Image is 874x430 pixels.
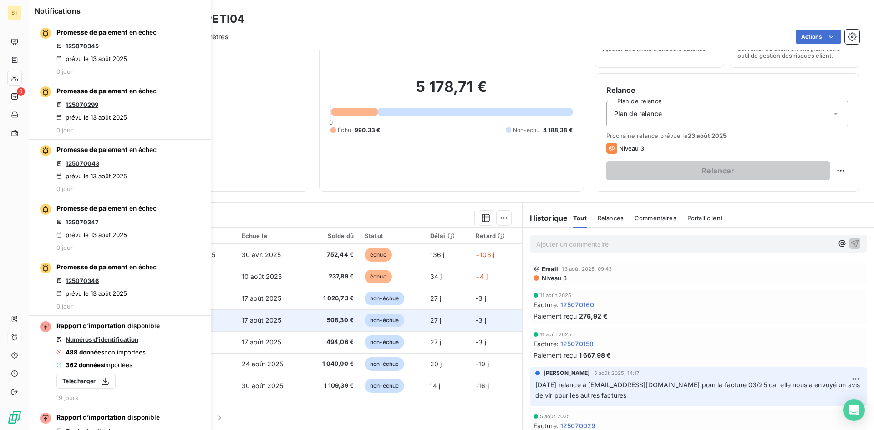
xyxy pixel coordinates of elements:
[310,381,354,390] span: 1 109,39 €
[127,413,160,421] span: disponible
[430,251,445,258] span: 136 j
[66,42,99,50] a: 125070345
[242,251,281,258] span: 30 avr. 2025
[310,316,354,325] span: 508,30 €
[606,85,848,96] h6: Relance
[365,232,419,239] div: Statut
[56,68,73,75] span: 0 jour
[540,293,572,298] span: 11 août 2025
[29,257,211,316] button: Promesse de paiement en échec125070346prévu le 13 août 20250 jour
[544,369,590,377] span: [PERSON_NAME]
[66,277,99,284] a: 125070346
[310,272,354,281] span: 237,89 €
[614,109,662,118] span: Plan de relance
[56,185,73,192] span: 0 jour
[66,361,104,369] span: 362 données
[56,244,73,251] span: 0 jour
[56,394,78,401] span: 19 jours
[242,360,284,368] span: 24 août 2025
[540,332,572,337] span: 11 août 2025
[541,274,567,282] span: Niveau 3
[104,349,146,356] span: non importées
[310,294,354,303] span: 1 026,73 €
[129,204,157,212] span: en échec
[594,370,640,376] span: 5 août 2025, 14:17
[606,132,848,139] span: Prochaine relance prévue le
[17,87,25,96] span: 6
[430,316,442,324] span: 27 j
[476,338,486,346] span: -3 j
[56,290,127,297] div: prévu le 13 août 2025
[562,266,612,272] span: 13 août 2025, 09:43
[430,273,442,280] span: 34 j
[430,294,442,302] span: 27 j
[843,399,865,421] div: Open Intercom Messenger
[310,250,354,259] span: 752,44 €
[560,339,594,349] span: 125070158
[329,119,333,126] span: 0
[476,273,488,280] span: +4 j
[619,145,644,152] span: Niveau 3
[476,251,494,258] span: +106 j
[129,146,157,153] span: en échec
[540,414,570,419] span: 5 août 2025
[29,22,211,81] button: Promesse de paiement en échec125070345prévu le 13 août 20250 jour
[476,294,486,302] span: -3 j
[242,316,282,324] span: 17 août 2025
[29,316,211,407] button: Rapport d’importation disponibleNuméros d’identification488 donnéesnon importées362 donnéesimport...
[688,132,727,139] span: 23 août 2025
[560,300,594,309] span: 125070160
[56,126,73,134] span: 0 jour
[737,45,852,59] span: Surveiller ce client en intégrant votre outil de gestion des risques client.
[242,232,299,239] div: Échue le
[365,314,404,327] span: non-échue
[127,322,160,329] span: disponible
[542,265,559,273] span: Email
[56,28,127,36] span: Promesse de paiement
[430,232,465,239] div: Délai
[56,204,127,212] span: Promesse de paiement
[598,214,624,222] span: Relances
[635,214,676,222] span: Commentaires
[56,55,127,62] div: prévu le 13 août 2025
[56,114,127,121] div: prévu le 13 août 2025
[35,5,206,16] h6: Notifications
[242,338,282,346] span: 17 août 2025
[687,214,722,222] span: Portail client
[29,140,211,198] button: Promesse de paiement en échec125070043prévu le 13 août 20250 jour
[476,360,489,368] span: -10 j
[310,338,354,347] span: 494,06 €
[365,270,392,283] span: échue
[56,303,73,310] span: 0 jour
[56,263,127,271] span: Promesse de paiement
[365,379,404,393] span: non-échue
[523,212,568,223] h6: Historique
[513,126,539,134] span: Non-échu
[365,335,404,349] span: non-échue
[242,273,282,280] span: 10 août 2025
[66,160,99,167] a: 125070043
[476,316,486,324] span: -3 j
[355,126,380,134] span: 990,33 €
[430,338,442,346] span: 27 j
[129,87,157,95] span: en échec
[66,218,99,226] a: 125070347
[534,339,559,349] span: Facture :
[534,300,559,309] span: Facture :
[573,214,587,222] span: Tout
[338,126,351,134] span: Échu
[310,232,354,239] div: Solde dû
[56,87,127,95] span: Promesse de paiement
[242,382,284,390] span: 30 août 2025
[66,336,138,343] span: Numéros d’identification
[796,30,841,44] button: Actions
[7,410,22,425] img: Logo LeanPay
[534,311,577,321] span: Paiement reçu
[56,413,126,421] span: Rapport d’importation
[56,322,126,329] span: Rapport d’importation
[29,198,211,257] button: Promesse de paiement en échec125070347prévu le 13 août 20250 jour
[104,361,132,369] span: importées
[129,28,157,36] span: en échec
[365,248,392,262] span: échue
[476,232,517,239] div: Retard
